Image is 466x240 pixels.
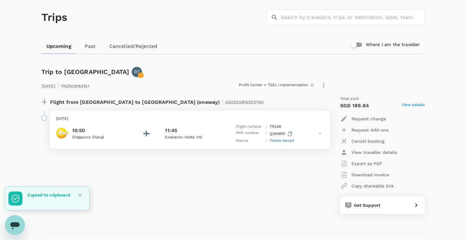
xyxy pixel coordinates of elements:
[165,134,221,141] p: Soekarno-Hatta Intl
[340,180,394,192] button: Copy shareable link
[340,113,386,124] button: Request change
[340,136,384,147] button: Cancel booking
[351,138,384,144] p: Cancel booking
[236,130,263,138] p: PNR number
[225,100,264,105] span: A20250915203750
[270,124,281,130] p: TR 268
[56,116,324,122] p: [DATE]
[57,81,59,90] span: |
[104,39,162,54] a: Cancelled/Rejected
[72,134,128,141] p: Singapore Changi
[340,124,388,136] button: Request Add-ons
[72,127,128,134] p: 10:50
[351,172,389,178] p: Download invoice
[165,127,177,134] p: 11:45
[281,10,425,25] input: Search by travellers, trips, or destination, label, team
[50,96,264,107] p: Flight from [GEOGRAPHIC_DATA] to [GEOGRAPHIC_DATA] (oneway)
[76,39,104,54] a: Past
[5,215,25,235] iframe: Button to launch messaging window
[266,124,267,130] p: :
[354,203,381,208] span: Get Support
[266,138,267,144] p: :
[366,41,420,48] h6: Where I am the traveller
[402,102,425,109] span: View details
[340,158,382,169] button: Export as PDF
[41,80,89,91] p: [DATE] TR2509153151
[27,192,70,198] p: Copied to clipboard
[340,169,389,180] button: Download invoice
[351,160,382,167] p: Export as PDF
[235,82,312,88] span: Profit Center > TSEL Implementation
[75,191,85,200] button: Close
[351,116,386,122] p: Request change
[340,96,359,102] span: Total paid
[351,149,397,155] p: View traveller details
[56,127,68,139] img: Scoot
[270,138,294,143] span: Ticket issued
[270,130,294,138] p: Q3M8RR
[134,69,139,75] p: RT
[340,147,397,158] button: View traveller details
[222,98,224,106] span: |
[351,127,388,133] p: Request Add-ons
[236,124,263,130] p: Flight number
[41,67,129,77] h6: Trip to [GEOGRAPHIC_DATA]
[235,82,316,88] div: Profit Center > TSEL Implementation
[266,130,267,138] p: :
[41,39,76,54] a: Upcoming
[351,183,394,189] p: Copy shareable link
[236,138,263,144] p: Status
[340,102,369,109] p: SGD 189.84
